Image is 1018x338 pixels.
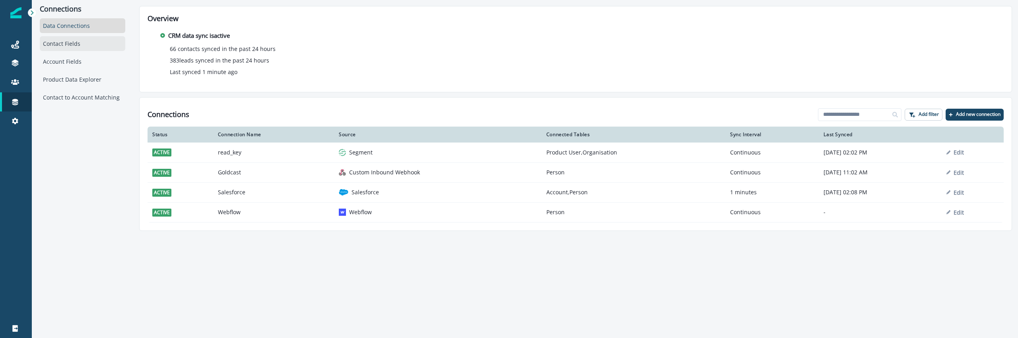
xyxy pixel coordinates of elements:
div: Product Data Explorer [40,72,125,87]
button: Edit [946,148,964,156]
p: Custom Inbound Webhook [349,168,420,176]
p: 383 leads synced in the past 24 hours [170,56,269,64]
p: Segment [349,148,373,156]
td: read_key [213,143,334,162]
p: Edit [954,209,964,216]
h1: Connections [148,110,189,119]
td: Account,Person [542,182,725,202]
img: segment [339,149,346,156]
p: Salesforce [352,188,379,196]
button: Edit [946,169,964,176]
p: CRM data sync is active [168,31,230,40]
div: Last Synced [824,131,937,138]
p: [DATE] 11:02 AM [824,168,937,176]
td: Continuous [725,162,819,182]
div: Status [152,131,208,138]
p: - [824,208,937,216]
td: Person [542,162,725,182]
td: 1 minutes [725,182,819,202]
div: Contact Fields [40,36,125,51]
p: Webflow [349,208,372,216]
img: generic inbound webhook [339,169,346,176]
p: Edit [954,189,964,196]
img: salesforce [339,188,348,197]
img: Inflection [10,7,21,18]
p: Edit [954,169,964,176]
button: Edit [946,209,964,216]
div: Data Connections [40,18,125,33]
h2: Overview [148,14,1004,23]
div: Sync Interval [730,131,814,138]
a: activeread_keysegmentSegmentProduct User,OrganisationContinuous[DATE] 02:02 PMEdit [148,143,1004,162]
td: Continuous [725,143,819,162]
button: Edit [946,189,964,196]
td: Salesforce [213,182,334,202]
a: activeGoldcastgeneric inbound webhookCustom Inbound WebhookPersonContinuous[DATE] 11:02 AMEdit [148,162,1004,182]
p: [DATE] 02:02 PM [824,148,937,156]
p: Connections [40,5,125,14]
span: active [152,148,171,156]
img: webflow [339,209,346,216]
p: Add filter [919,111,939,117]
div: Source [339,131,537,138]
td: Product User,Organisation [542,143,725,162]
button: Add filter [905,109,942,121]
span: active [152,189,171,197]
td: Goldcast [213,162,334,182]
div: Connected Tables [546,131,721,138]
td: Continuous [725,202,819,222]
a: activeWebflowwebflowWebflowPersonContinuous-Edit [148,202,1004,222]
div: Contact to Account Matching [40,90,125,105]
div: Connection Name [218,131,329,138]
p: [DATE] 02:08 PM [824,188,937,196]
button: Add new connection [946,109,1004,121]
span: active [152,209,171,217]
p: Edit [954,148,964,156]
div: Account Fields [40,54,125,69]
span: active [152,169,171,177]
p: Add new connection [956,111,1001,117]
td: Person [542,202,725,222]
td: Webflow [213,202,334,222]
a: activeSalesforcesalesforceSalesforceAccount,Person1 minutes[DATE] 02:08 PMEdit [148,182,1004,202]
p: 66 contacts synced in the past 24 hours [170,45,276,53]
p: Last synced 1 minute ago [170,68,237,76]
